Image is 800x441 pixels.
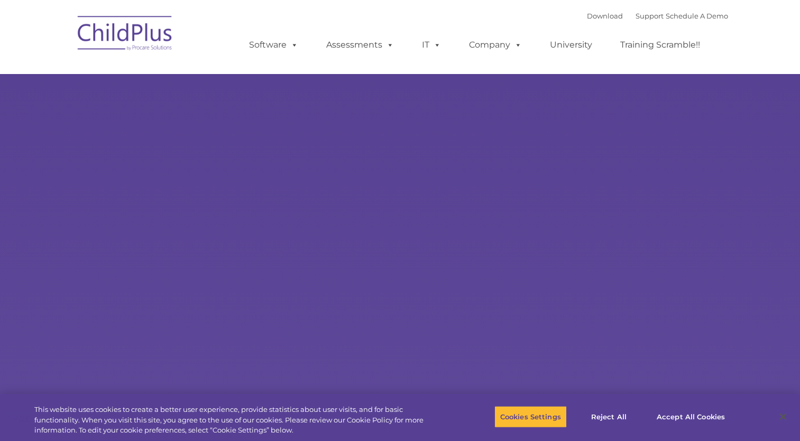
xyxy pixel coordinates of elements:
a: Company [458,34,532,56]
font: | [587,12,728,20]
a: Download [587,12,623,20]
a: Assessments [316,34,404,56]
a: Training Scramble!! [610,34,711,56]
button: Accept All Cookies [651,406,731,428]
a: University [539,34,603,56]
a: Schedule A Demo [666,12,728,20]
a: IT [411,34,452,56]
div: This website uses cookies to create a better user experience, provide statistics about user visit... [34,405,440,436]
button: Close [771,405,795,428]
img: ChildPlus by Procare Solutions [72,8,178,61]
a: Software [238,34,309,56]
button: Reject All [576,406,642,428]
button: Cookies Settings [494,406,567,428]
a: Support [636,12,664,20]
